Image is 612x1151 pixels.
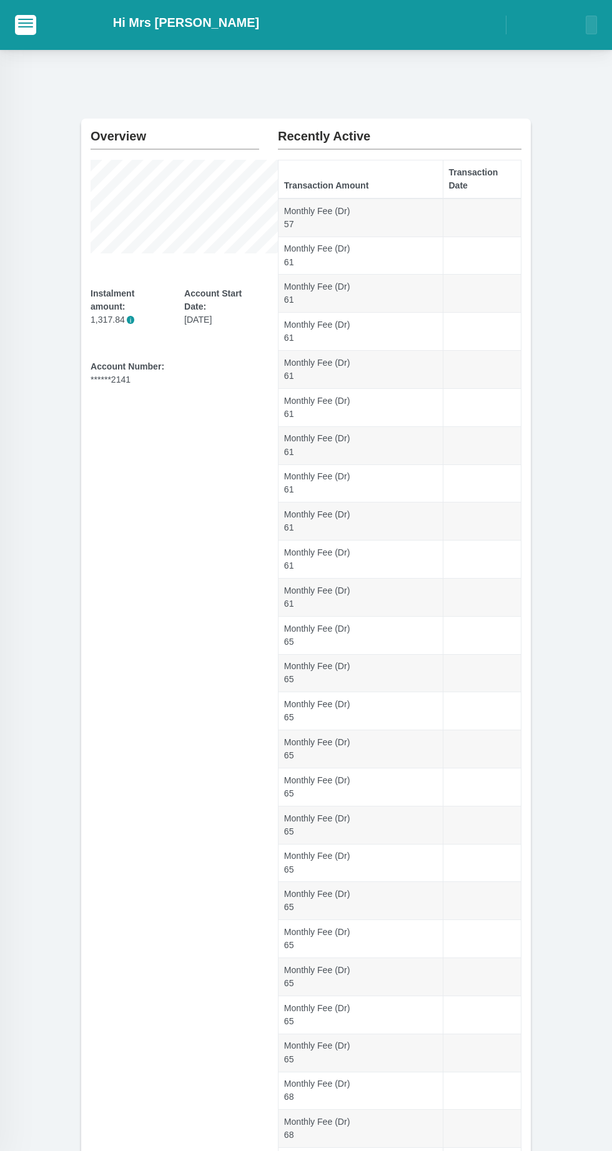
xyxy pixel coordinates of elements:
th: Transaction Amount [279,160,443,198]
td: Monthly Fee (Dr) 61 [279,541,443,579]
h2: Recently Active [278,119,521,144]
td: Monthly Fee (Dr) 65 [279,882,443,920]
td: Monthly Fee (Dr) 65 [279,806,443,844]
td: Monthly Fee (Dr) 61 [279,351,443,389]
td: Monthly Fee (Dr) 65 [279,958,443,996]
b: Account Number: [91,361,164,371]
td: Monthly Fee (Dr) 65 [279,654,443,692]
td: Monthly Fee (Dr) 65 [279,616,443,654]
span: Please note that the instalment amount provided does not include the monthly fee, which will be i... [127,316,135,324]
td: Monthly Fee (Dr) 61 [279,464,443,502]
td: Monthly Fee (Dr) 61 [279,578,443,616]
td: Monthly Fee (Dr) 65 [279,730,443,768]
td: Monthly Fee (Dr) 61 [279,313,443,351]
td: Monthly Fee (Dr) 65 [279,920,443,958]
td: Monthly Fee (Dr) 61 [279,237,443,275]
td: Monthly Fee (Dr) 61 [279,426,443,464]
td: Monthly Fee (Dr) 65 [279,768,443,806]
p: 1,317.84 [91,313,165,326]
td: Monthly Fee (Dr) 68 [279,1072,443,1110]
b: Account Start Date: [184,288,242,311]
b: Instalment amount: [91,288,134,311]
td: Monthly Fee (Dr) 61 [279,275,443,313]
td: Monthly Fee (Dr) 61 [279,502,443,541]
td: Monthly Fee (Dr) 65 [279,1034,443,1072]
h2: Overview [91,119,259,144]
td: Monthly Fee (Dr) 57 [279,198,443,237]
td: Monthly Fee (Dr) 61 [279,388,443,426]
th: Transaction Date [443,160,521,198]
td: Monthly Fee (Dr) 65 [279,692,443,730]
td: Monthly Fee (Dr) 65 [279,996,443,1034]
td: Monthly Fee (Dr) 68 [279,1110,443,1148]
td: Monthly Fee (Dr) 65 [279,844,443,882]
h2: Hi Mrs [PERSON_NAME] [113,15,259,30]
div: [DATE] [184,287,259,326]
